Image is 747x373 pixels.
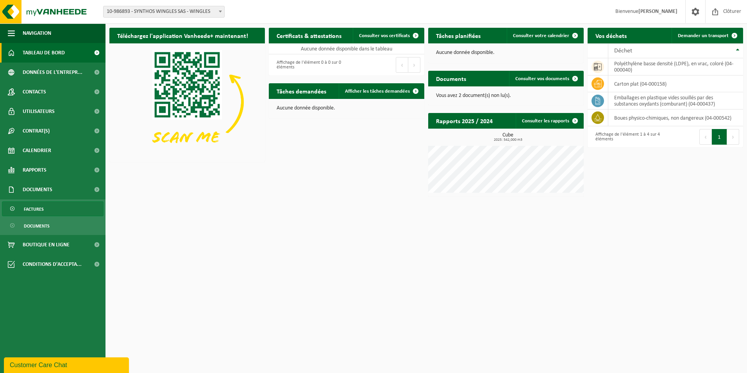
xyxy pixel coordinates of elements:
a: Consulter votre calendrier [507,28,583,43]
span: Documents [23,180,52,199]
h2: Rapports 2025 / 2024 [428,113,500,128]
h2: Certificats & attestations [269,28,349,43]
iframe: chat widget [4,356,130,373]
a: Factures [2,201,104,216]
td: emballages en plastique vides souillés par des substances oxydants (comburant) (04-000437) [608,92,743,109]
img: Download de VHEPlus App [109,43,265,160]
button: Next [727,129,739,145]
h2: Tâches planifiées [428,28,488,43]
span: 10-986893 - SYNTHOS WINGLES SAS - WINGLES [103,6,225,18]
a: Consulter les rapports [516,113,583,129]
span: Tableau de bord [23,43,65,63]
a: Documents [2,218,104,233]
div: Affichage de l'élément 1 à 4 sur 4 éléments [592,128,661,145]
span: Calendrier [23,141,51,160]
button: Next [408,57,420,73]
span: Déchet [614,48,632,54]
span: 10-986893 - SYNTHOS WINGLES SAS - WINGLES [104,6,224,17]
span: Navigation [23,23,51,43]
span: Consulter vos certificats [359,33,410,38]
td: polyéthylène basse densité (LDPE), en vrac, coloré (04-000040) [608,58,743,75]
a: Consulter vos certificats [353,28,424,43]
button: Previous [699,129,712,145]
h2: Documents [428,71,474,86]
button: Previous [396,57,408,73]
p: Vous avez 2 document(s) non lu(s). [436,93,576,99]
h2: Téléchargez l'application Vanheede+ maintenant! [109,28,256,43]
span: Boutique en ligne [23,235,70,255]
td: carton plat (04-000158) [608,75,743,92]
span: Factures [24,202,44,217]
span: Consulter votre calendrier [513,33,569,38]
a: Demander un transport [672,28,742,43]
a: Consulter vos documents [509,71,583,86]
span: Documents [24,219,50,233]
td: boues physico-chimiques, non dangereux (04-000542) [608,109,743,126]
span: Consulter vos documents [515,76,569,81]
span: Données de l'entrepr... [23,63,82,82]
span: Conditions d'accepta... [23,255,82,274]
span: Afficher les tâches demandées [345,89,410,94]
span: Utilisateurs [23,102,55,121]
p: Aucune donnée disponible. [436,50,576,56]
strong: [PERSON_NAME] [638,9,677,14]
span: 2025: 542,000 m3 [432,138,584,142]
span: Demander un transport [678,33,729,38]
p: Aucune donnée disponible. [277,106,416,111]
a: Afficher les tâches demandées [339,83,424,99]
td: Aucune donnée disponible dans le tableau [269,43,424,54]
h3: Cube [432,133,584,142]
span: Rapports [23,160,46,180]
span: Contrat(s) [23,121,50,141]
h2: Tâches demandées [269,83,334,99]
div: Affichage de l'élément 0 à 0 sur 0 éléments [273,56,343,74]
button: 1 [712,129,727,145]
span: Contacts [23,82,46,102]
h2: Vos déchets [588,28,634,43]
